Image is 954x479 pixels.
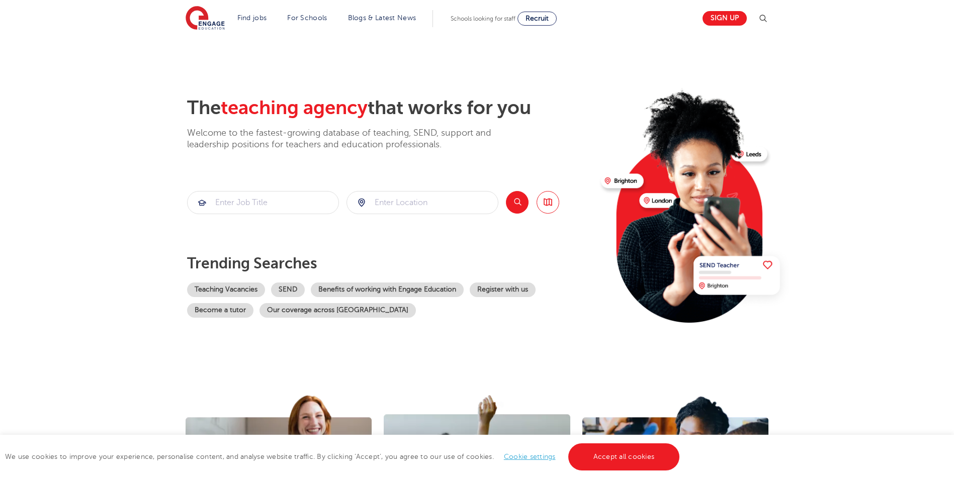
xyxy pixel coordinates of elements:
[311,282,464,297] a: Benefits of working with Engage Education
[5,453,682,460] span: We use cookies to improve your experience, personalise content, and analyse website traffic. By c...
[186,6,225,31] img: Engage Education
[187,127,519,151] p: Welcome to the fastest-growing database of teaching, SEND, support and leadership positions for t...
[271,282,305,297] a: SEND
[526,15,549,22] span: Recruit
[187,191,339,214] div: Submit
[221,97,368,119] span: teaching agency
[506,191,529,214] button: Search
[187,303,253,318] a: Become a tutor
[470,282,536,297] a: Register with us
[187,282,265,297] a: Teaching Vacancies
[287,14,327,22] a: For Schools
[188,191,338,214] input: Submit
[517,12,557,26] a: Recruit
[703,11,747,26] a: Sign up
[568,443,680,470] a: Accept all cookies
[451,15,515,22] span: Schools looking for staff
[346,191,498,214] div: Submit
[347,191,498,214] input: Submit
[259,303,416,318] a: Our coverage across [GEOGRAPHIC_DATA]
[187,254,593,272] p: Trending searches
[187,97,593,120] h2: The that works for you
[348,14,416,22] a: Blogs & Latest News
[504,453,556,460] a: Cookie settings
[237,14,267,22] a: Find jobs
